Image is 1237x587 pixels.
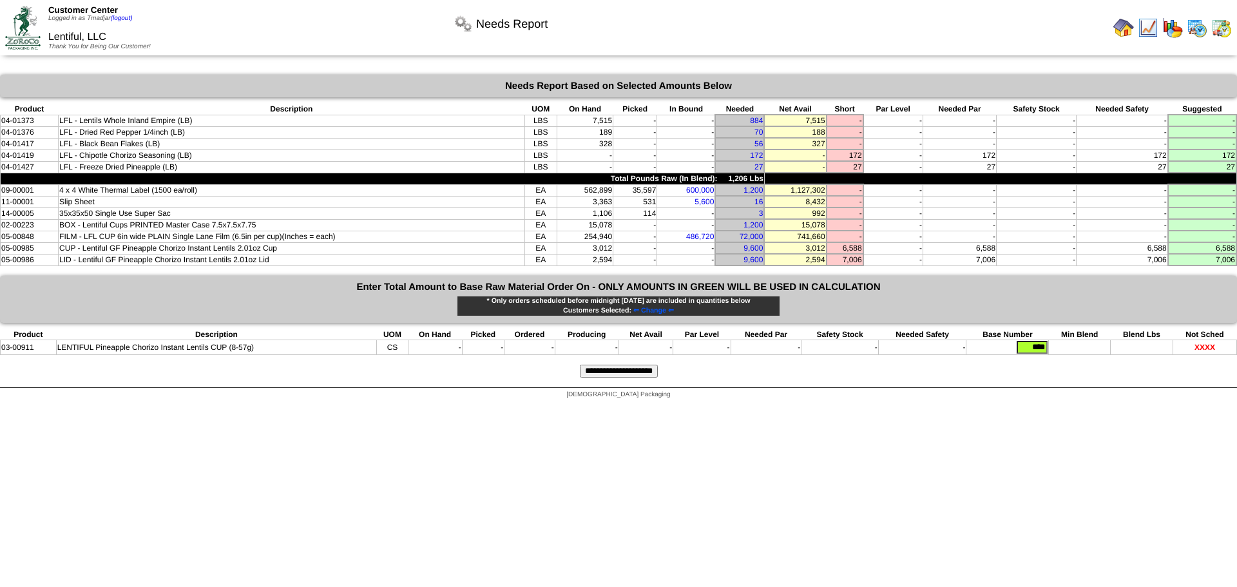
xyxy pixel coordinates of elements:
[557,138,613,149] td: 328
[1168,149,1236,161] td: 172
[827,149,863,161] td: 172
[1,231,59,242] td: 05-00848
[863,115,923,126] td: -
[686,232,714,241] a: 486,720
[1077,104,1168,115] th: Needed Safety
[633,307,674,314] span: ⇐ Change ⇐
[1,115,59,126] td: 04-01373
[524,115,557,126] td: LBS
[863,196,923,207] td: -
[1077,254,1168,265] td: 7,006
[657,126,716,138] td: -
[764,115,826,126] td: 7,515
[557,207,613,219] td: 1,106
[1077,184,1168,196] td: -
[743,220,763,229] a: 1,200
[1162,17,1183,38] img: graph.gif
[923,254,997,265] td: 7,006
[923,104,997,115] th: Needed Par
[997,207,1077,219] td: -
[686,186,714,195] a: 600,000
[827,184,863,196] td: -
[1173,329,1236,340] th: Not Sched
[863,184,923,196] td: -
[1077,138,1168,149] td: -
[1077,115,1168,126] td: -
[731,329,801,340] th: Needed Par
[1,207,59,219] td: 14-00005
[1,254,59,265] td: 05-00986
[56,329,377,340] th: Description
[754,128,763,137] a: 70
[923,196,997,207] td: -
[764,219,826,231] td: 15,078
[618,329,673,340] th: Net Avail
[476,17,548,31] span: Needs Report
[59,242,525,254] td: CUP - Lentiful GF Pineapple Chorizo Instant Lentils 2.01oz Cup
[524,231,557,242] td: EA
[613,231,657,242] td: -
[750,116,763,125] a: 884
[731,340,801,355] td: -
[1,329,57,340] th: Product
[524,161,557,173] td: LBS
[5,6,41,49] img: ZoRoCo_Logo(Green%26Foil)%20jpg.webp
[557,115,613,126] td: 7,515
[1168,126,1236,138] td: -
[377,329,408,340] th: UOM
[524,254,557,265] td: EA
[997,184,1077,196] td: -
[1,219,59,231] td: 02-00223
[555,340,618,355] td: -
[801,329,878,340] th: Safety Stock
[1168,231,1236,242] td: -
[524,242,557,254] td: EA
[863,231,923,242] td: -
[59,115,525,126] td: LFL - Lentils Whole Inland Empire (LB)
[48,15,133,22] span: Logged in as Tmadjar
[827,115,863,126] td: -
[1,138,59,149] td: 04-01417
[524,138,557,149] td: LBS
[613,207,657,219] td: 114
[827,242,863,254] td: 6,588
[764,149,826,161] td: -
[48,32,106,43] span: Lentiful, LLC
[1077,242,1168,254] td: 6,588
[764,161,826,173] td: -
[750,151,763,160] a: 172
[618,340,673,355] td: -
[923,138,997,149] td: -
[827,231,863,242] td: -
[59,207,525,219] td: 35x35x50 Single Use Super Sac
[801,340,878,355] td: -
[673,340,731,355] td: -
[1077,196,1168,207] td: -
[1168,104,1236,115] th: Suggested
[613,242,657,254] td: -
[524,207,557,219] td: EA
[997,254,1077,265] td: -
[754,139,763,148] a: 56
[878,329,966,340] th: Needed Safety
[453,14,474,34] img: workflow.png
[557,184,613,196] td: 562,899
[764,242,826,254] td: 3,012
[557,196,613,207] td: 3,363
[1077,149,1168,161] td: 172
[408,329,462,340] th: On Hand
[1049,329,1111,340] th: Min Blend
[524,219,557,231] td: EA
[764,231,826,242] td: 741,660
[557,242,613,254] td: 3,012
[48,43,151,50] span: Thank You for Being Our Customer!
[1168,254,1236,265] td: 7,006
[673,329,731,340] th: Par Level
[657,254,716,265] td: -
[59,196,525,207] td: Slip Sheet
[59,138,525,149] td: LFL - Black Bean Flakes (LB)
[997,231,1077,242] td: -
[408,340,462,355] td: -
[613,115,657,126] td: -
[1168,242,1236,254] td: 6,588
